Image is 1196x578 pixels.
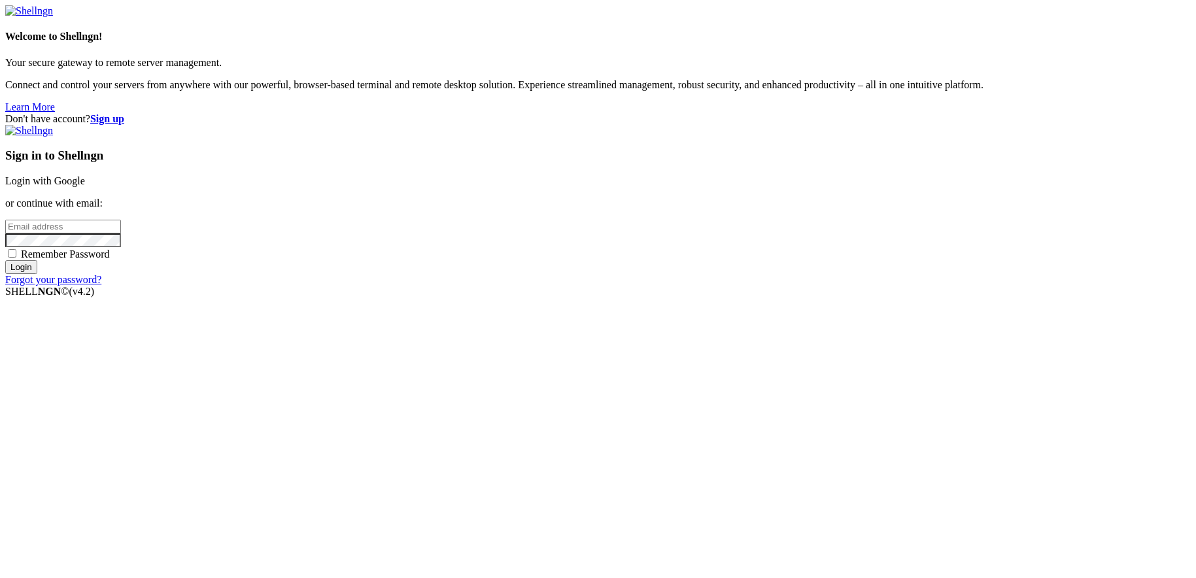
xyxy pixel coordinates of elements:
[5,57,1191,69] p: Your secure gateway to remote server management.
[5,113,1191,125] div: Don't have account?
[5,79,1191,91] p: Connect and control your servers from anywhere with our powerful, browser-based terminal and remo...
[5,125,53,137] img: Shellngn
[5,101,55,112] a: Learn More
[90,113,124,124] a: Sign up
[5,197,1191,209] p: or continue with email:
[5,260,37,274] input: Login
[5,5,53,17] img: Shellngn
[5,175,85,186] a: Login with Google
[5,220,121,233] input: Email address
[8,249,16,258] input: Remember Password
[5,286,94,297] span: SHELL ©
[38,286,61,297] b: NGN
[5,274,101,285] a: Forgot your password?
[5,31,1191,42] h4: Welcome to Shellngn!
[21,248,110,260] span: Remember Password
[69,286,95,297] span: 4.2.0
[5,148,1191,163] h3: Sign in to Shellngn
